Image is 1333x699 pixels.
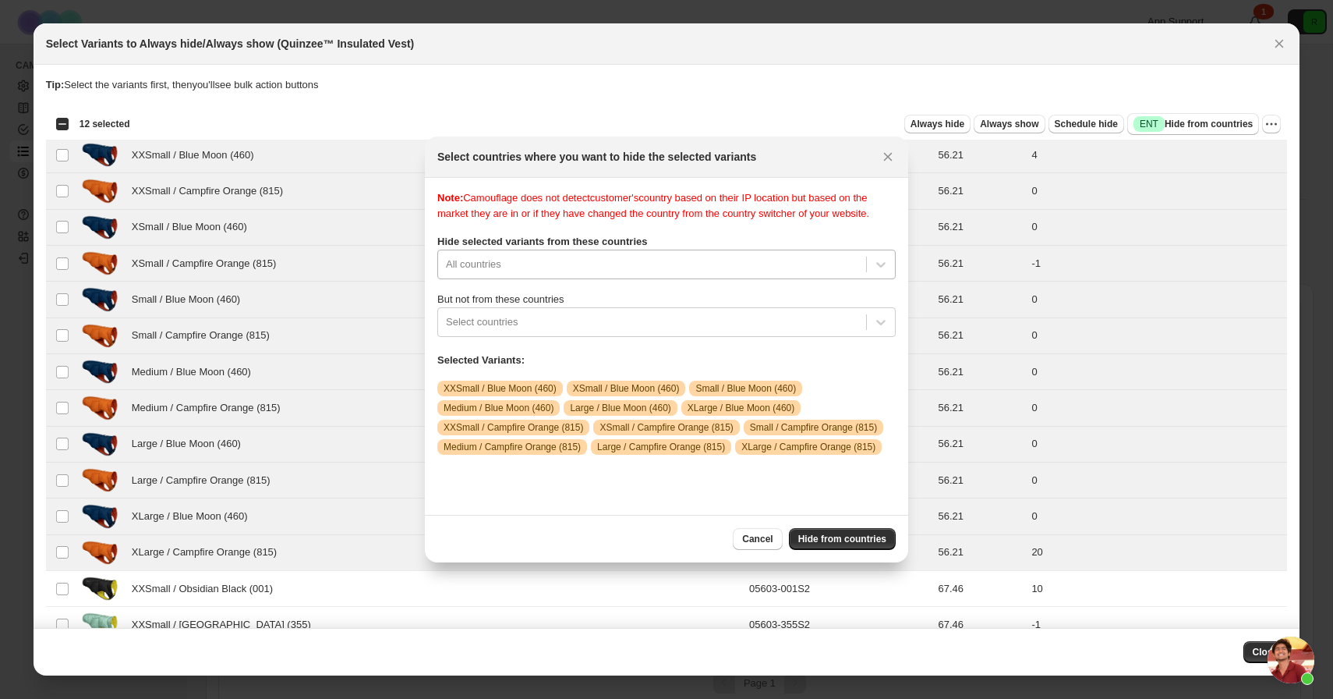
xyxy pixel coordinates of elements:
span: Always hide [910,118,964,130]
img: 05603-Quinzee-Campfire-Orange-Right-Angle-SMALL.png [80,323,119,349]
span: Large / Blue Moon (460) [570,402,670,414]
button: Close [877,146,899,168]
button: Close [1268,33,1290,55]
td: 0 [1027,209,1287,245]
img: 05603_Quinzee_Obsidian-Black_Main_SMALL_61ff0e23-b882-4b6a-a5b9-c9702d998f89.png [80,576,119,601]
td: 56.21 [933,245,1027,281]
td: 05603-001S2 [744,570,933,606]
td: 56.21 [933,318,1027,353]
td: 20 [1027,534,1287,570]
td: -1 [1027,607,1287,643]
span: Small / Blue Moon (460) [695,382,796,395]
td: 05603-355S2 [744,607,933,643]
td: 4 [1027,137,1287,173]
button: More actions [1262,115,1281,133]
span: XXSmall / Blue Moon (460) [444,382,557,395]
b: Selected Variants: [437,354,525,366]
img: 05603-Quinzee-Blue-Moon-Right-Angle-SMALL.png [80,359,119,385]
td: 56.21 [933,534,1027,570]
img: 05603-Quinzee-Campfire-Orange-Right-Angle-SMALL.png [80,467,119,493]
td: 0 [1027,462,1287,498]
td: 56.21 [933,426,1027,462]
span: Close [1253,646,1278,658]
span: Hide from countries [1133,116,1253,132]
h2: Select countries where you want to hide the selected variants [437,149,756,165]
span: 12 selected [80,118,130,130]
span: Small / Campfire Orange (815) [750,421,877,434]
td: 67.46 [933,570,1027,606]
td: 0 [1027,426,1287,462]
span: Medium / Campfire Orange (815) [444,441,581,453]
span: Hide from countries [798,533,886,545]
td: 56.21 [933,137,1027,173]
img: 05603-Quinzee-Campfire-Orange-Right-Angle-SMALL.png [80,250,119,276]
span: XLarge / Campfire Orange (815) [132,545,285,560]
p: Select the variants first, then you'll see bulk action buttons [46,77,1288,93]
img: 05603-Quinzee-Blue-Moon-Right-Angle-SMALL.png [80,503,119,529]
td: 56.21 [933,209,1027,245]
td: 0 [1027,353,1287,389]
span: XXSmall / Campfire Orange (815) [132,183,292,199]
span: XLarge / Blue Moon (460) [132,509,256,524]
span: XSmall / Blue Moon (460) [573,382,680,395]
td: -1 [1027,245,1287,281]
span: Always show [980,118,1038,130]
td: 0 [1027,499,1287,534]
img: 05603-Quinzee-Campfire-Orange-Right-Angle-SMALL.png [80,540,119,566]
span: Large / Campfire Orange (815) [132,473,279,488]
span: Schedule hide [1055,118,1118,130]
td: 56.21 [933,390,1027,426]
td: 0 [1027,390,1287,426]
td: 67.46 [933,607,1027,643]
td: 56.21 [933,499,1027,534]
img: 05603-Quinzee-Blue-Moon-Right-Angle-SMALL.png [80,215,119,240]
span: XSmall / Campfire Orange (815) [599,421,733,434]
span: Cancel [742,533,773,545]
td: 0 [1027,318,1287,353]
span: XXSmall / Obsidian Black (001) [132,581,281,597]
img: 05603-Quinzee-Campfire-Orange-Right-Angle-SMALL.png [80,178,119,204]
button: Cancel [733,528,782,550]
span: XXSmall / Blue Moon (460) [132,147,263,163]
span: ENT [1140,118,1158,130]
button: Schedule hide [1048,115,1124,133]
button: Hide from countries [789,528,896,550]
span: XSmall / Blue Moon (460) [132,219,256,235]
b: Note: [437,192,463,204]
button: Always show [974,115,1045,133]
td: 0 [1027,282,1287,318]
td: 56.21 [933,173,1027,209]
span: Medium / Blue Moon (460) [444,402,553,414]
span: XXSmall / [GEOGRAPHIC_DATA] (355) [132,617,320,633]
span: XXSmall / Campfire Orange (815) [444,421,583,434]
img: 05603-Quinzee-Campfire-Orange-Right-Angle-SMALL.png [80,395,119,420]
b: Hide selected variants from these countries [437,236,647,247]
td: 56.21 [933,282,1027,318]
h2: Select Variants to Always hide/Always show (Quinzee™ Insulated Vest) [46,36,415,51]
span: Large / Blue Moon (460) [132,436,249,452]
div: Open chat [1268,637,1314,683]
div: Camouflage does not detect customer's country based on their IP location but based on the market ... [437,190,896,222]
span: Small / Campfire Orange (815) [132,328,278,343]
img: 05603-Quinzee-Blue-Moon-Right-Angle-SMALL.png [80,142,119,168]
span: XLarge / Blue Moon (460) [688,402,794,414]
td: 10 [1027,570,1287,606]
img: 05603_Quinzee_River-Rock-Green_Main_SMALL_a6479b4f-8eb1-4447-b719-58ea53cab50a.png [80,612,119,637]
span: Medium / Blue Moon (460) [132,364,260,380]
img: 05603-Quinzee-Blue-Moon-Right-Angle-SMALL.png [80,431,119,457]
span: Small / Blue Moon (460) [132,292,249,307]
img: 05603-Quinzee-Blue-Moon-Right-Angle-SMALL.png [80,286,119,312]
button: Always hide [904,115,971,133]
td: 0 [1027,173,1287,209]
span: Medium / Campfire Orange (815) [132,400,289,416]
td: 56.21 [933,353,1027,389]
span: Large / Campfire Orange (815) [597,441,725,453]
strong: Tip: [46,79,65,90]
td: 56.21 [933,462,1027,498]
span: XSmall / Campfire Orange (815) [132,256,285,271]
button: SuccessENTHide from countries [1127,113,1259,135]
span: XLarge / Campfire Orange (815) [741,441,875,453]
button: Close [1243,641,1288,663]
span: But not from these countries [437,293,564,305]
